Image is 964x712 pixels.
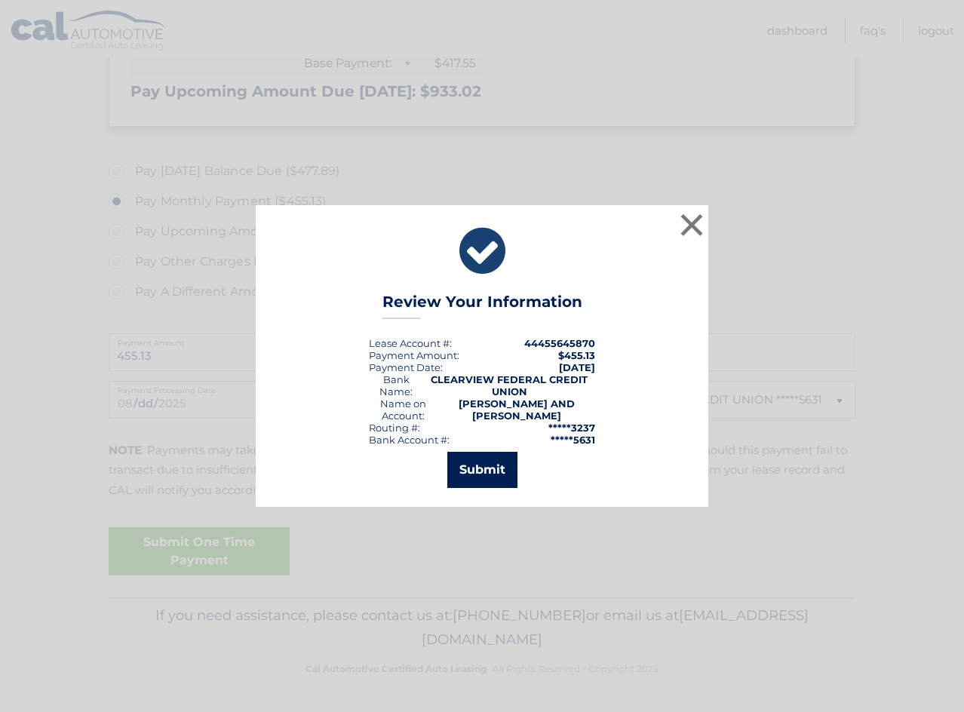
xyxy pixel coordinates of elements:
[369,397,437,422] div: Name on Account:
[524,337,595,349] strong: 44455645870
[369,373,423,397] div: Bank Name:
[431,373,588,397] strong: CLEARVIEW FEDERAL CREDIT UNION
[382,293,582,319] h3: Review Your Information
[369,422,420,434] div: Routing #:
[369,434,450,446] div: Bank Account #:
[369,337,452,349] div: Lease Account #:
[447,452,517,488] button: Submit
[369,361,443,373] div: :
[677,210,707,240] button: ×
[369,361,441,373] span: Payment Date
[558,349,595,361] span: $455.13
[369,349,459,361] div: Payment Amount:
[459,397,575,422] strong: [PERSON_NAME] AND [PERSON_NAME]
[559,361,595,373] span: [DATE]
